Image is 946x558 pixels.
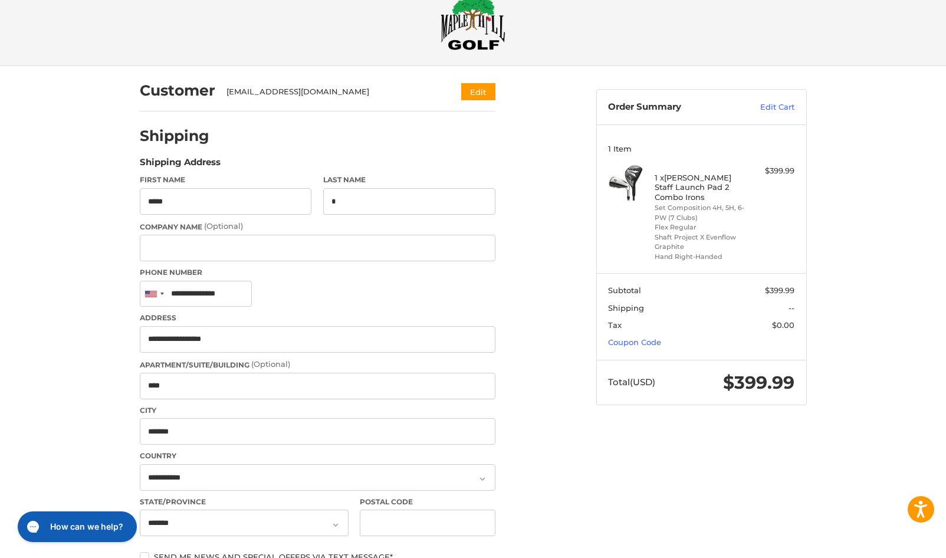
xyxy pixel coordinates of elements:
small: (Optional) [204,221,243,231]
span: Shipping [608,303,644,313]
label: First Name [140,175,312,185]
label: Last Name [323,175,495,185]
h2: Shipping [140,127,209,145]
li: Set Composition 4H, 5H, 6-PW (7 Clubs) [655,203,745,222]
div: $399.99 [748,165,794,177]
legend: Shipping Address [140,156,221,175]
span: Total (USD) [608,376,655,388]
div: United States: +1 [140,281,167,307]
label: Company Name [140,221,495,232]
span: Tax [608,320,622,330]
label: Address [140,313,495,323]
label: City [140,405,495,416]
h3: Order Summary [608,101,735,113]
span: -- [789,303,794,313]
span: $0.00 [772,320,794,330]
span: $399.99 [765,285,794,295]
span: $399.99 [723,372,794,393]
label: Postal Code [360,497,495,507]
iframe: Gorgias live chat messenger [12,507,140,546]
label: Apartment/Suite/Building [140,359,495,370]
label: Phone Number [140,267,495,278]
li: Shaft Project X Evenflow Graphite [655,232,745,252]
li: Hand Right-Handed [655,252,745,262]
h2: Customer [140,81,215,100]
h4: 1 x [PERSON_NAME] Staff Launch Pad 2 Combo Irons [655,173,745,202]
label: Country [140,451,495,461]
h3: 1 Item [608,144,794,153]
span: Subtotal [608,285,641,295]
a: Edit Cart [735,101,794,113]
label: State/Province [140,497,349,507]
li: Flex Regular [655,222,745,232]
small: (Optional) [251,359,290,369]
div: [EMAIL_ADDRESS][DOMAIN_NAME] [226,86,438,98]
button: Edit [461,83,495,100]
a: Coupon Code [608,337,661,347]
